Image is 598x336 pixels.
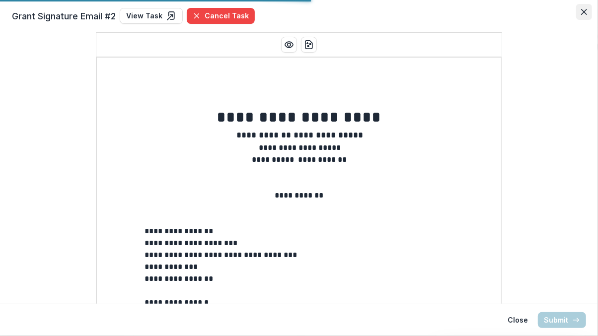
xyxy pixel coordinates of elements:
[301,37,317,53] button: download-word
[12,9,116,23] span: Grant Signature Email #2
[502,312,534,328] button: Close
[281,37,297,53] button: Preview preview-doc.pdf
[576,4,592,20] button: Close
[120,8,183,24] a: View Task
[187,8,255,24] button: Cancel Task
[538,312,586,328] button: Submit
